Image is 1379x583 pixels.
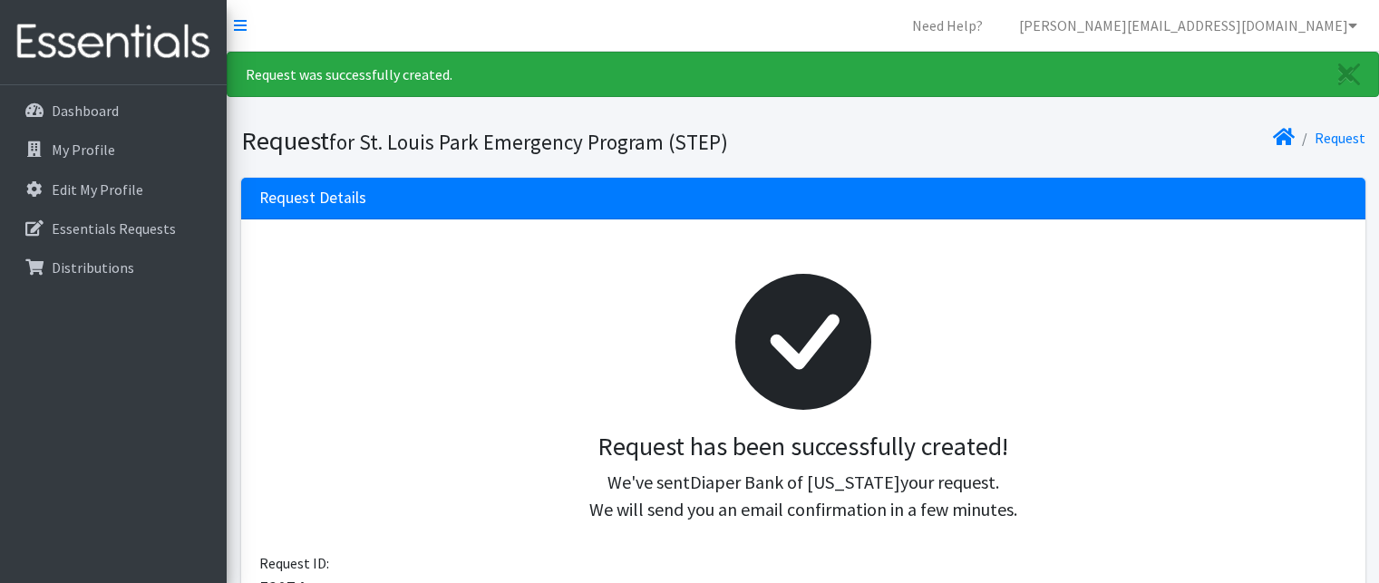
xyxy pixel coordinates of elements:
p: Dashboard [52,102,119,120]
img: HumanEssentials [7,12,219,73]
a: Need Help? [898,7,997,44]
p: My Profile [52,141,115,159]
p: Essentials Requests [52,219,176,238]
span: Diaper Bank of [US_STATE] [690,471,900,493]
h1: Request [241,125,797,157]
h3: Request has been successfully created! [274,432,1333,462]
a: Dashboard [7,92,219,129]
p: Edit My Profile [52,180,143,199]
small: for St. Louis Park Emergency Program (STEP) [329,129,728,155]
div: Request was successfully created. [227,52,1379,97]
a: Essentials Requests [7,210,219,247]
p: Distributions [52,258,134,277]
a: My Profile [7,131,219,168]
a: Request [1315,129,1365,147]
a: [PERSON_NAME][EMAIL_ADDRESS][DOMAIN_NAME] [1005,7,1372,44]
p: We've sent your request. We will send you an email confirmation in a few minutes. [274,469,1333,523]
span: Request ID: [259,554,329,572]
h3: Request Details [259,189,366,208]
a: Edit My Profile [7,171,219,208]
a: Distributions [7,249,219,286]
a: Close [1320,53,1378,96]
